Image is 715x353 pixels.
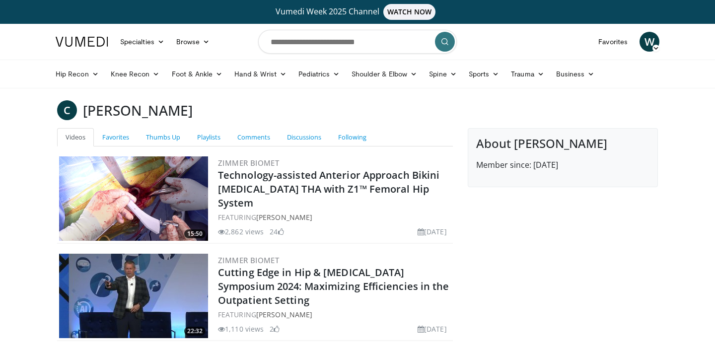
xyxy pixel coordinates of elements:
[218,158,279,168] a: Zimmer Biomet
[476,137,649,151] h4: About [PERSON_NAME]
[476,159,649,171] p: Member since: [DATE]
[463,64,505,84] a: Sports
[94,128,138,146] a: Favorites
[114,32,170,52] a: Specialties
[256,212,312,222] a: [PERSON_NAME]
[50,64,105,84] a: Hip Recon
[57,128,94,146] a: Videos
[56,37,108,47] img: VuMedi Logo
[330,128,375,146] a: Following
[218,255,279,265] a: Zimmer Biomet
[550,64,601,84] a: Business
[57,4,658,20] a: Vumedi Week 2025 ChannelWATCH NOW
[218,168,439,210] a: Technology-assisted Anterior Approach Bikini [MEDICAL_DATA] THA with Z1™ Femoral Hip System
[256,310,312,319] a: [PERSON_NAME]
[592,32,634,52] a: Favorites
[218,226,264,237] li: 2,862 views
[184,327,206,336] span: 22:32
[383,4,436,20] span: WATCH NOW
[229,128,279,146] a: Comments
[418,324,447,334] li: [DATE]
[279,128,330,146] a: Discussions
[189,128,229,146] a: Playlists
[270,226,284,237] li: 24
[270,324,280,334] li: 2
[258,30,457,54] input: Search topics, interventions
[218,309,451,320] div: FEATURING
[218,212,451,222] div: FEATURING
[105,64,166,84] a: Knee Recon
[346,64,423,84] a: Shoulder & Elbow
[59,254,208,338] img: 48f1f885-6d0a-4121-b263-dd51f1f237c2.300x170_q85_crop-smart_upscale.jpg
[83,100,193,120] h3: [PERSON_NAME]
[423,64,462,84] a: Spine
[59,254,208,338] a: 22:32
[57,100,77,120] a: C
[59,156,208,241] img: 896f6787-b5f3-455d-928f-da3bb3055a34.png.300x170_q85_crop-smart_upscale.png
[138,128,189,146] a: Thumbs Up
[505,64,550,84] a: Trauma
[218,324,264,334] li: 1,110 views
[170,32,216,52] a: Browse
[184,229,206,238] span: 15:50
[640,32,659,52] a: W
[218,266,449,307] a: Cutting Edge in Hip & [MEDICAL_DATA] Symposium 2024: Maximizing Efficiencies in the Outpatient Se...
[418,226,447,237] li: [DATE]
[228,64,292,84] a: Hand & Wrist
[166,64,229,84] a: Foot & Ankle
[59,156,208,241] a: 15:50
[292,64,346,84] a: Pediatrics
